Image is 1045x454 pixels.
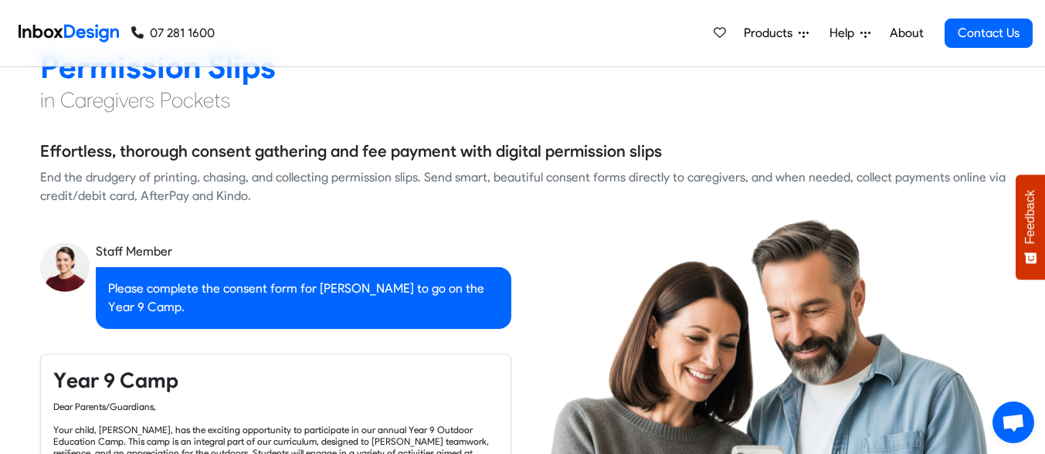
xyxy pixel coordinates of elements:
button: Feedback - Show survey [1016,174,1045,280]
span: Help [830,24,860,42]
a: Products [738,18,815,49]
div: Staff Member [96,242,511,261]
a: Help [823,18,877,49]
div: End the drudgery of printing, chasing, and collecting permission slips. Send smart, beautiful con... [40,168,1006,205]
span: Products [744,24,799,42]
h4: Year 9 Camp [53,367,498,395]
h4: in Caregivers Pockets [40,86,1006,114]
a: 07 281 1600 [131,24,215,42]
div: Open chat [992,401,1034,443]
h5: Effortless, thorough consent gathering and fee payment with digital permission slips [40,140,662,163]
div: Please complete the consent form for [PERSON_NAME] to go on the Year 9 Camp. [96,267,511,329]
span: Feedback [1023,190,1037,244]
a: Contact Us [945,19,1033,48]
img: staff_avatar.png [40,242,90,292]
a: About [885,18,928,49]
